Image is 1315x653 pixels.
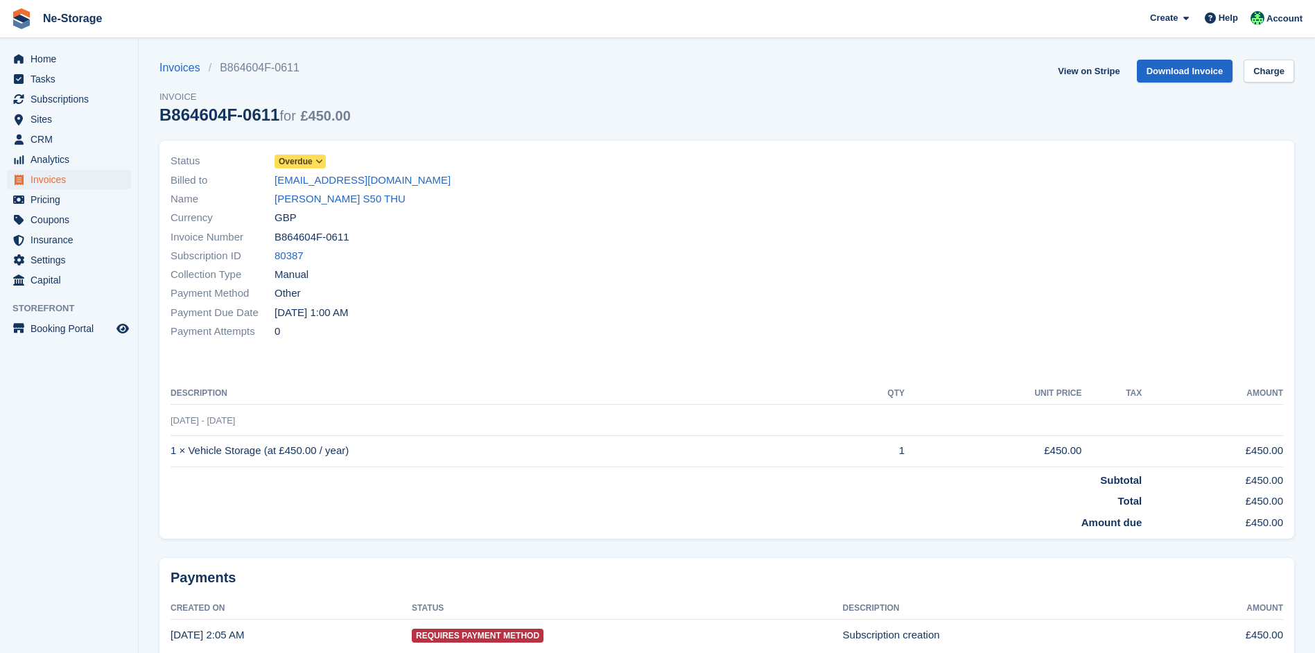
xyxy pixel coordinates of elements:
[905,383,1081,405] th: Unit Price
[31,170,114,189] span: Invoices
[7,130,131,149] a: menu
[1137,60,1233,82] a: Download Invoice
[31,110,114,129] span: Sites
[1052,60,1125,82] a: View on Stripe
[171,598,412,620] th: Created On
[275,267,308,283] span: Manual
[171,415,235,426] span: [DATE] - [DATE]
[843,620,1160,650] td: Subscription creation
[1160,598,1283,620] th: Amount
[171,229,275,245] span: Invoice Number
[275,173,451,189] a: [EMAIL_ADDRESS][DOMAIN_NAME]
[31,49,114,69] span: Home
[7,69,131,89] a: menu
[31,69,114,89] span: Tasks
[275,286,301,302] span: Other
[7,210,131,229] a: menu
[37,7,107,30] a: Ne-Storage
[31,89,114,109] span: Subscriptions
[31,210,114,229] span: Coupons
[275,210,297,226] span: GBP
[1150,11,1178,25] span: Create
[31,319,114,338] span: Booking Portal
[7,110,131,129] a: menu
[159,60,209,76] a: Invoices
[171,435,840,467] td: 1 × Vehicle Storage (at £450.00 / year)
[275,191,406,207] a: [PERSON_NAME] S50 THU
[171,629,244,641] time: 2025-09-01 01:05:32 UTC
[840,383,905,405] th: QTY
[840,435,905,467] td: 1
[171,191,275,207] span: Name
[300,108,350,123] span: £450.00
[171,248,275,264] span: Subscription ID
[31,250,114,270] span: Settings
[7,150,131,169] a: menu
[171,324,275,340] span: Payment Attempts
[275,324,280,340] span: 0
[1100,474,1142,486] strong: Subtotal
[1081,516,1142,528] strong: Amount due
[31,150,114,169] span: Analytics
[7,190,131,209] a: menu
[412,598,842,620] th: Status
[1142,435,1283,467] td: £450.00
[12,302,138,315] span: Storefront
[171,286,275,302] span: Payment Method
[275,229,349,245] span: B864604F-0611
[1251,11,1264,25] img: Jay Johal
[171,383,840,405] th: Description
[171,305,275,321] span: Payment Due Date
[1219,11,1238,25] span: Help
[7,270,131,290] a: menu
[275,153,326,169] a: Overdue
[412,629,543,643] span: Requires Payment Method
[279,108,295,123] span: for
[31,270,114,290] span: Capital
[905,435,1081,467] td: £450.00
[1244,60,1294,82] a: Charge
[31,230,114,250] span: Insurance
[1142,383,1283,405] th: Amount
[1142,467,1283,488] td: £450.00
[171,210,275,226] span: Currency
[1081,383,1142,405] th: Tax
[159,105,351,124] div: B864604F-0611
[1160,620,1283,650] td: £450.00
[11,8,32,29] img: stora-icon-8386f47178a22dfd0bd8f6a31ec36ba5ce8667c1dd55bd0f319d3a0aa187defe.svg
[159,60,351,76] nav: breadcrumbs
[275,305,348,321] time: 2025-09-02 00:00:00 UTC
[279,155,313,168] span: Overdue
[1266,12,1303,26] span: Account
[1142,488,1283,510] td: £450.00
[31,130,114,149] span: CRM
[171,569,1283,586] h2: Payments
[1142,510,1283,531] td: £450.00
[114,320,131,337] a: Preview store
[31,190,114,209] span: Pricing
[7,319,131,338] a: menu
[843,598,1160,620] th: Description
[7,230,131,250] a: menu
[171,173,275,189] span: Billed to
[171,153,275,169] span: Status
[275,248,304,264] a: 80387
[7,170,131,189] a: menu
[7,49,131,69] a: menu
[159,90,351,104] span: Invoice
[1118,495,1142,507] strong: Total
[7,89,131,109] a: menu
[7,250,131,270] a: menu
[171,267,275,283] span: Collection Type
